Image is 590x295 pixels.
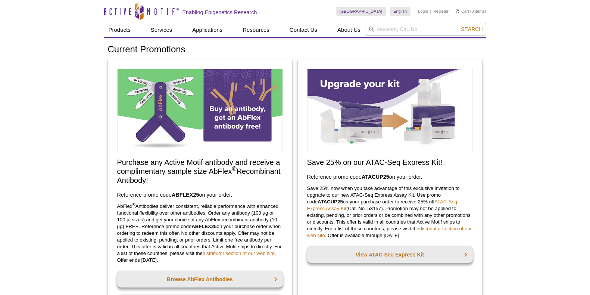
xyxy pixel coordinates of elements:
[333,23,365,37] a: About Us
[307,69,473,152] img: Save on ATAC-Seq Express Assay Kit
[203,251,275,256] a: distributor section of our web site
[430,7,431,16] li: |
[362,174,389,180] strong: ATACUP25
[132,202,135,207] sup: ®
[433,9,449,14] a: Register
[104,23,135,37] a: Products
[117,69,283,152] img: Free Sample Size AbFlex Antibody
[307,185,473,239] p: Save 25% now when you take advantage of this exclusive invitation to upgrade to our new ATAC-Seq ...
[318,199,343,205] strong: ATACUP25
[390,7,410,16] a: English
[418,9,428,14] a: Login
[459,26,485,33] button: Search
[188,23,227,37] a: Applications
[117,190,283,199] h3: Reference promo code on your order.
[117,271,283,288] a: Browse AbFlex Antibodies
[456,9,469,14] a: Cart
[307,246,473,263] a: View ATAC-Seq Express Kit
[365,23,486,36] input: Keyword, Cat. No.
[336,7,386,16] a: [GEOGRAPHIC_DATA]
[285,23,322,37] a: Contact Us
[307,158,473,167] h2: Save 25% on our ATAC-Seq Express Kit!
[117,158,283,185] h2: Purchase any Active Motif antibody and receive a complimentary sample size AbFlex Recombinant Ant...
[456,7,486,16] li: (0 items)
[146,23,177,37] a: Services
[456,9,459,13] img: Your Cart
[108,44,483,55] h1: Current Promotions
[461,26,483,32] span: Search
[232,166,236,173] sup: ®
[191,224,216,229] strong: ABFLEX25
[172,192,199,198] strong: ABFLEX25
[238,23,274,37] a: Resources
[307,172,473,181] h3: Reference promo code on your order.
[117,203,283,264] p: AbFlex Antibodies deliver consistent, reliable performance with enhanced functional flexibility o...
[182,9,257,16] h2: Enabling Epigenetics Research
